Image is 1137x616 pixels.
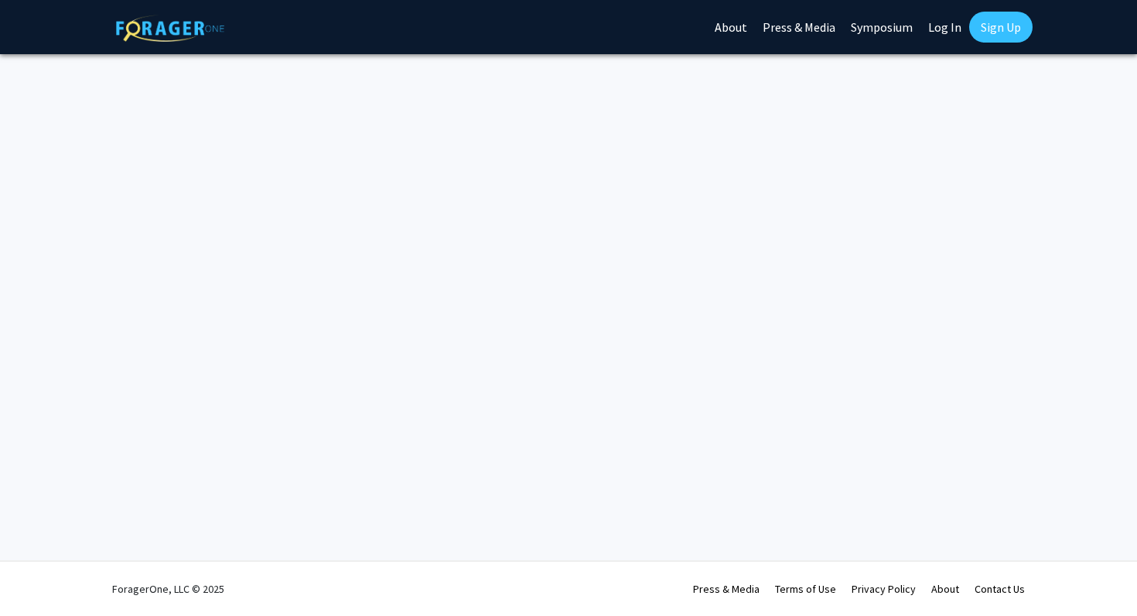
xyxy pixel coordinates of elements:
img: ForagerOne Logo [116,15,224,42]
div: ForagerOne, LLC © 2025 [112,562,224,616]
a: Press & Media [693,582,760,596]
a: Privacy Policy [852,582,916,596]
a: About [931,582,959,596]
a: Terms of Use [775,582,836,596]
a: Contact Us [975,582,1025,596]
a: Sign Up [969,12,1033,43]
